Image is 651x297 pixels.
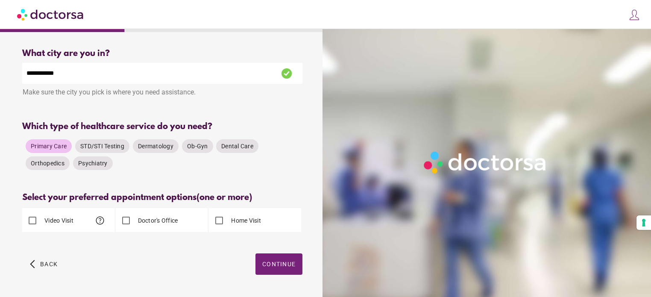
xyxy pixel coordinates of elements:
[31,160,65,167] span: Orthopedics
[43,216,73,225] label: Video Visit
[78,160,108,167] span: Psychiatry
[138,143,173,150] span: Dermatology
[628,9,640,21] img: icons8-customer-100.png
[22,84,302,103] div: Make sure the city you pick is where you need assistance.
[31,143,67,150] span: Primary Care
[26,253,61,275] button: arrow_back_ios Back
[22,49,302,59] div: What city are you in?
[229,216,261,225] label: Home Visit
[262,261,296,268] span: Continue
[221,143,253,150] span: Dental Care
[22,122,302,132] div: Which type of healthcare service do you need?
[187,143,208,150] span: Ob-Gyn
[17,5,85,24] img: Doctorsa.com
[40,261,58,268] span: Back
[95,215,105,226] span: help
[420,148,551,177] img: Logo-Doctorsa-trans-White-partial-flat.png
[636,215,651,230] button: Your consent preferences for tracking technologies
[255,253,302,275] button: Continue
[80,143,124,150] span: STD/STI Testing
[196,193,252,203] span: (one or more)
[136,216,178,225] label: Doctor's Office
[22,193,302,203] div: Select your preferred appointment options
